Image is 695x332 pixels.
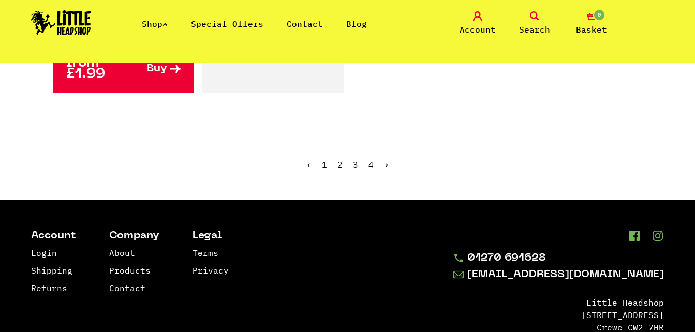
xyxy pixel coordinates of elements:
a: Buy [123,58,181,80]
li: Account [31,231,76,242]
a: 01270 691628 [453,253,664,264]
a: Login [31,248,57,258]
li: Company [109,231,159,242]
a: Privacy [193,265,229,276]
li: « Previous [306,160,312,169]
a: Blog [346,19,367,29]
span: Account [460,23,496,36]
a: Shop [142,19,168,29]
span: Buy [147,64,167,74]
a: 2 [337,159,343,170]
a: Terms [193,248,218,258]
img: Little Head Shop Logo [31,10,91,35]
a: Products [109,265,151,276]
span: 1 [322,159,327,170]
span: Search [519,23,550,36]
span: 0 [593,9,605,21]
li: Legal [193,231,229,242]
a: [EMAIL_ADDRESS][DOMAIN_NAME] [453,269,664,281]
a: 3 [353,159,358,170]
a: Contact [287,19,323,29]
p: from £1.99 [66,58,124,80]
li: Little Headshop [453,296,664,309]
a: Returns [31,283,67,293]
a: 0 Basket [566,11,617,36]
a: Next » [384,159,389,170]
a: About [109,248,135,258]
a: 4 [368,159,374,170]
a: Special Offers [191,19,263,29]
span: ‹ [306,159,312,170]
li: [STREET_ADDRESS] [453,309,664,321]
span: Basket [576,23,607,36]
a: Search [509,11,560,36]
a: Contact [109,283,145,293]
a: Shipping [31,265,72,276]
